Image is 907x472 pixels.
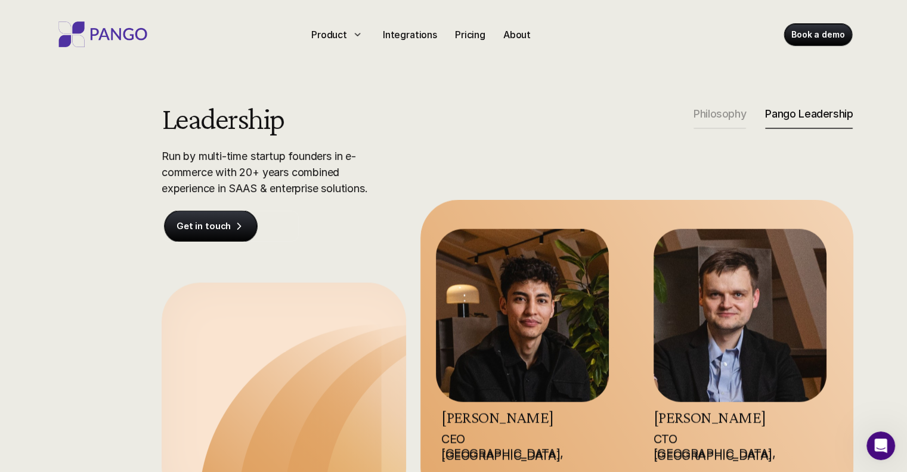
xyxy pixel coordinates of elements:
[499,25,535,44] a: About
[455,27,485,42] p: Pricing
[165,211,257,242] a: Get in touch
[791,29,844,41] p: Book a demo
[653,408,766,427] a: [PERSON_NAME]
[378,25,442,44] a: Integrations
[162,148,400,196] p: Run by multi-time startup founders in e-commerce with 20+ years combined experience in SAAS & ent...
[177,220,231,232] p: Get in touch
[311,27,347,42] p: Product
[450,25,490,44] a: Pricing
[441,446,567,463] a: [GEOGRAPHIC_DATA], [GEOGRAPHIC_DATA]
[765,107,853,121] p: Pango Leadership
[694,107,746,121] p: Philosophy
[441,432,465,446] a: CEO
[866,431,895,460] iframe: Intercom live chat
[503,27,531,42] p: About
[653,432,677,446] a: CTO
[162,103,417,134] h2: Leadership
[653,446,778,463] a: [GEOGRAPHIC_DATA], [GEOGRAPHIC_DATA]
[784,24,852,45] a: Book a demo
[383,27,437,42] p: Integrations
[441,408,554,427] a: [PERSON_NAME]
